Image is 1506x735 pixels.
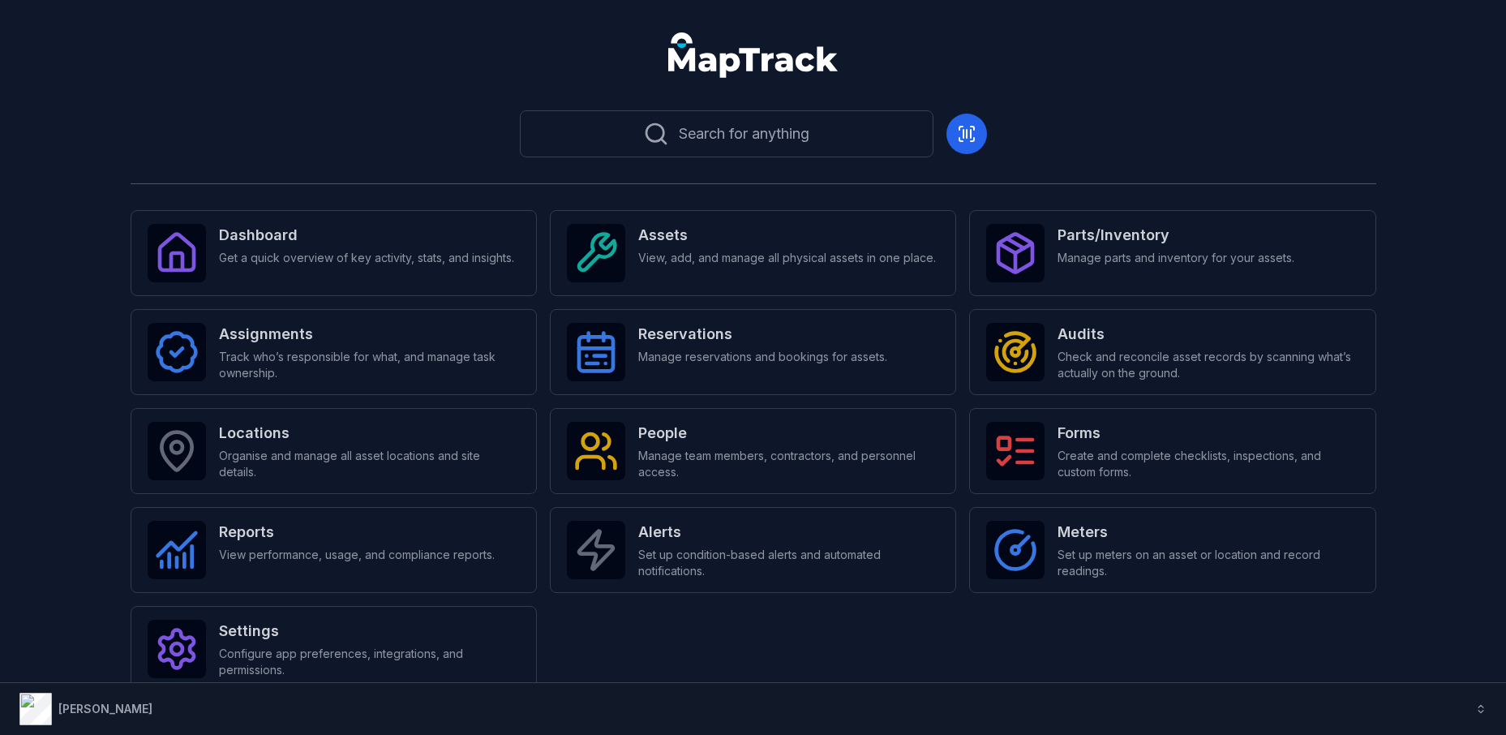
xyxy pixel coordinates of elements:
a: Parts/InventoryManage parts and inventory for your assets. [969,210,1375,296]
span: Get a quick overview of key activity, stats, and insights. [219,250,514,266]
span: Configure app preferences, integrations, and permissions. [219,646,520,678]
strong: Audits [1058,323,1358,346]
a: ReservationsManage reservations and bookings for assets. [550,309,956,395]
a: FormsCreate and complete checklists, inspections, and custom forms. [969,408,1375,494]
span: Manage parts and inventory for your assets. [1058,250,1294,266]
strong: Assignments [219,323,520,346]
a: SettingsConfigure app preferences, integrations, and permissions. [131,606,537,692]
a: AssetsView, add, and manage all physical assets in one place. [550,210,956,296]
span: Check and reconcile asset records by scanning what’s actually on the ground. [1058,349,1358,381]
strong: Reports [219,521,495,544]
span: View, add, and manage all physical assets in one place. [638,250,936,266]
nav: Global [642,32,865,78]
strong: [PERSON_NAME] [58,702,152,716]
span: Set up condition-based alerts and automated notifications. [638,547,939,579]
span: Search for anything [679,122,809,145]
strong: Parts/Inventory [1058,224,1294,247]
a: PeopleManage team members, contractors, and personnel access. [550,408,956,494]
strong: Meters [1058,521,1358,544]
strong: Settings [219,620,520,643]
strong: Reservations [638,323,887,346]
strong: People [638,422,939,445]
span: Track who’s responsible for what, and manage task ownership. [219,349,520,381]
a: LocationsOrganise and manage all asset locations and site details. [131,408,537,494]
span: Manage reservations and bookings for assets. [638,349,887,365]
strong: Alerts [638,521,939,544]
a: AuditsCheck and reconcile asset records by scanning what’s actually on the ground. [969,309,1375,395]
a: AlertsSet up condition-based alerts and automated notifications. [550,507,956,593]
a: AssignmentsTrack who’s responsible for what, and manage task ownership. [131,309,537,395]
a: DashboardGet a quick overview of key activity, stats, and insights. [131,210,537,296]
span: Manage team members, contractors, and personnel access. [638,448,939,480]
strong: Assets [638,224,936,247]
strong: Locations [219,422,520,445]
span: Create and complete checklists, inspections, and custom forms. [1058,448,1358,480]
button: Search for anything [520,110,933,157]
span: Organise and manage all asset locations and site details. [219,448,520,480]
a: ReportsView performance, usage, and compliance reports. [131,507,537,593]
strong: Forms [1058,422,1358,445]
span: View performance, usage, and compliance reports. [219,547,495,563]
strong: Dashboard [219,224,514,247]
span: Set up meters on an asset or location and record readings. [1058,547,1358,579]
a: MetersSet up meters on an asset or location and record readings. [969,507,1375,593]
